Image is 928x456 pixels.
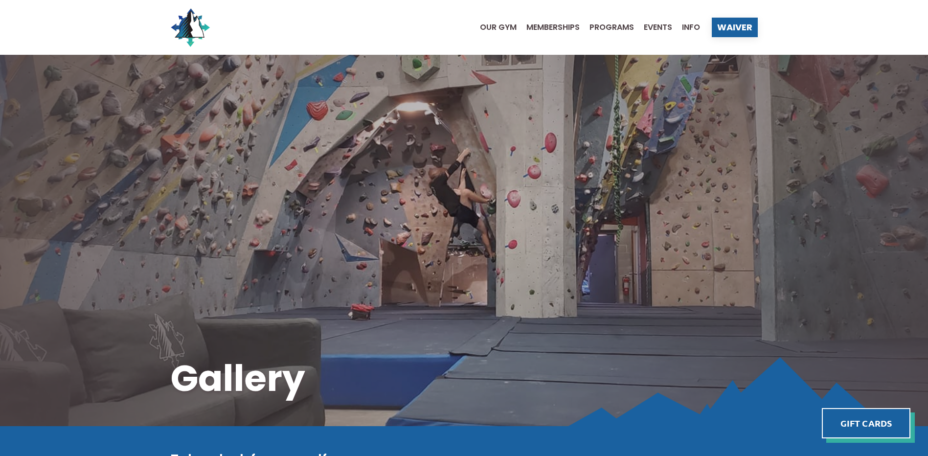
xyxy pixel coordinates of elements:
span: Events [644,23,672,31]
span: Our Gym [480,23,517,31]
span: Memberships [526,23,580,31]
a: Memberships [517,23,580,31]
a: Waiver [712,18,758,37]
img: North Wall Logo [171,8,210,47]
span: Waiver [717,23,752,32]
a: Our Gym [470,23,517,31]
span: Programs [589,23,634,31]
a: Programs [580,23,634,31]
span: Info [682,23,700,31]
a: Info [672,23,700,31]
a: Events [634,23,672,31]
